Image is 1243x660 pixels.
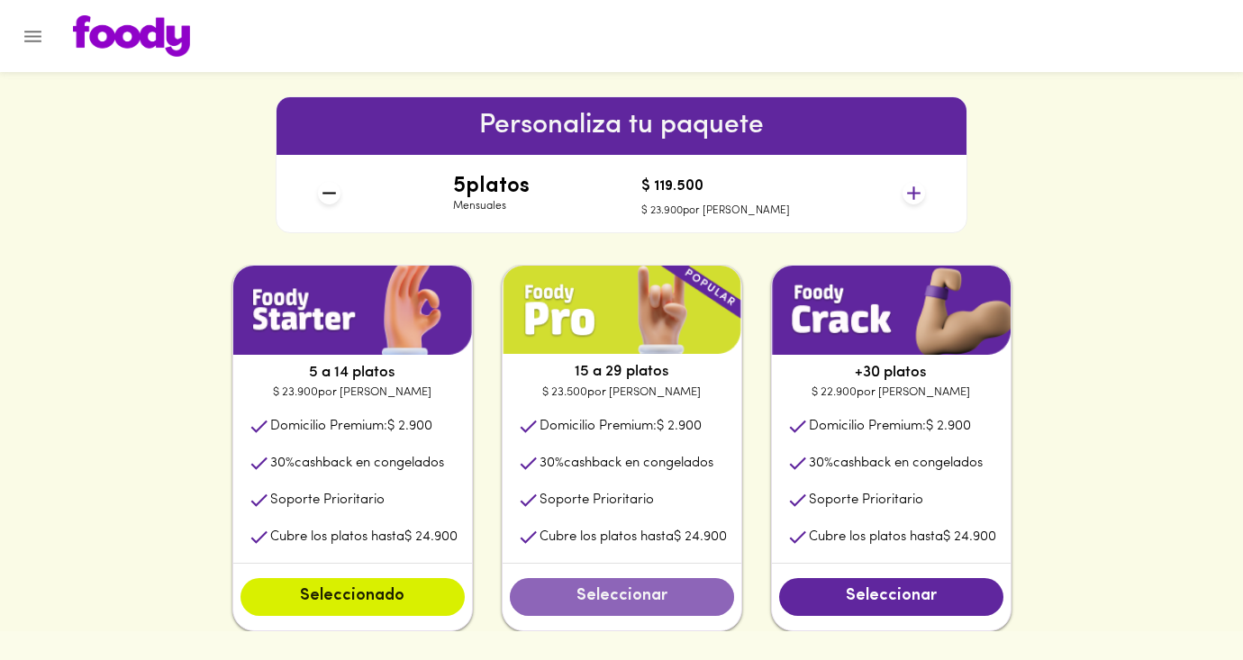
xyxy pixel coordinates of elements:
[73,15,190,57] img: logo.png
[797,587,985,607] span: Seleccionar
[641,179,790,195] h4: $ 119.500
[503,266,741,355] img: plan1
[270,454,444,473] p: cashback en congelados
[510,578,734,616] button: Seleccionar
[233,266,472,355] img: plan1
[270,417,432,436] p: Domicilio Premium:
[540,528,727,547] p: Cubre los platos hasta $ 24.900
[259,587,447,607] span: Seleccionado
[772,362,1011,384] p: +30 platos
[641,203,790,219] p: $ 23.900 por [PERSON_NAME]
[503,361,741,383] p: 15 a 29 platos
[11,14,55,59] button: Menu
[540,454,713,473] p: cashback en congelados
[270,528,458,547] p: Cubre los platos hasta $ 24.900
[809,417,971,436] p: Domicilio Premium:
[926,420,971,433] span: $ 2.900
[809,457,833,470] span: 30 %
[772,384,1011,402] p: $ 22.900 por [PERSON_NAME]
[772,266,1011,355] img: plan1
[233,384,472,402] p: $ 23.900 por [PERSON_NAME]
[453,199,530,214] p: Mensuales
[1139,556,1225,642] iframe: Messagebird Livechat Widget
[657,420,702,433] span: $ 2.900
[387,420,432,433] span: $ 2.900
[540,417,702,436] p: Domicilio Premium:
[270,491,385,510] p: Soporte Prioritario
[809,528,996,547] p: Cubre los platos hasta $ 24.900
[809,491,923,510] p: Soporte Prioritario
[503,384,741,402] p: $ 23.500 por [PERSON_NAME]
[233,362,472,384] p: 5 a 14 platos
[528,587,716,607] span: Seleccionar
[809,454,983,473] p: cashback en congelados
[453,175,530,198] h4: 5 platos
[240,578,465,616] button: Seleccionado
[540,491,654,510] p: Soporte Prioritario
[270,457,295,470] span: 30 %
[277,104,966,148] h6: Personaliza tu paquete
[540,457,564,470] span: 30 %
[779,578,1003,616] button: Seleccionar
